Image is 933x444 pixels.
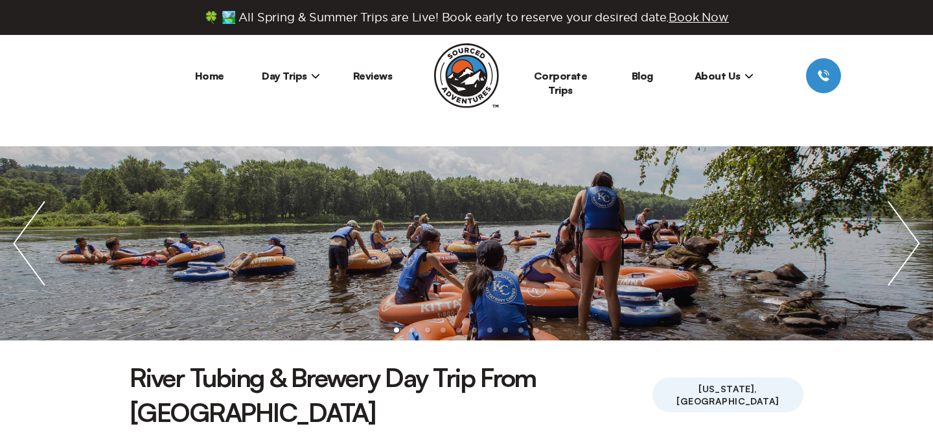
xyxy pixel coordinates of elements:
span: 🍀 🏞️ All Spring & Summer Trips are Live! Book early to reserve your desired date. [204,10,729,25]
span: About Us [695,69,754,82]
img: next slide / item [875,146,933,340]
a: Home [195,69,224,82]
span: [US_STATE], [GEOGRAPHIC_DATA] [652,377,803,412]
img: Sourced Adventures company logo [434,43,499,108]
a: Corporate Trips [534,69,588,96]
li: slide item 8 [503,327,508,333]
span: Day Trips [262,69,320,82]
li: slide item 7 [487,327,492,333]
a: Reviews [353,69,393,82]
span: Book Now [669,11,729,23]
li: slide item 3 [425,327,430,333]
li: slide item 5 [456,327,461,333]
li: slide item 1 [394,327,399,333]
a: Blog [632,69,653,82]
li: slide item 6 [472,327,477,333]
li: slide item 9 [518,327,524,333]
h1: River Tubing & Brewery Day Trip From [GEOGRAPHIC_DATA] [130,360,652,430]
li: slide item 2 [409,327,415,333]
li: slide item 4 [441,327,446,333]
li: slide item 10 [534,327,539,333]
